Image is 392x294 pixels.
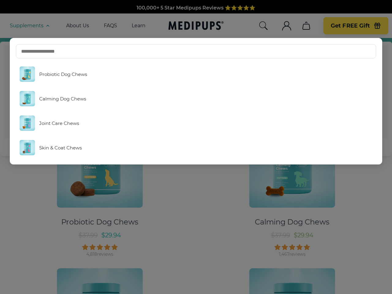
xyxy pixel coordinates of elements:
a: Calming Dog Chews [16,88,376,109]
a: Joint Care Chews [16,112,376,134]
img: Skin & Coat Chews [20,140,35,155]
img: Calming Dog Chews [20,91,35,106]
img: Joint Care Chews [20,115,35,131]
span: Probiotic Dog Chews [39,71,87,77]
span: Skin & Coat Chews [39,145,82,151]
a: Probiotic Dog Chews [16,63,376,85]
a: Skin & Coat Chews [16,137,376,158]
span: Joint Care Chews [39,120,79,126]
img: Probiotic Dog Chews [20,66,35,82]
span: Calming Dog Chews [39,96,86,102]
